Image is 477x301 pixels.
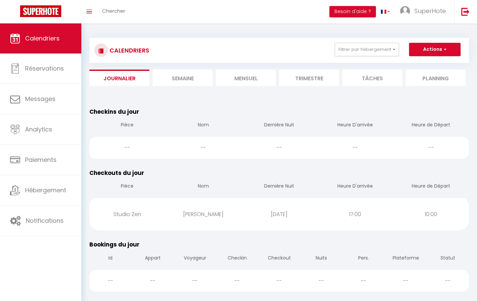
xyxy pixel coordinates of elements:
[317,177,393,196] th: Heure D'arrivée
[427,270,469,292] div: --
[258,270,300,292] div: --
[241,177,317,196] th: Dernière Nuit
[165,137,241,159] div: --
[89,116,165,135] th: Pièce
[89,249,132,268] th: Id
[25,95,56,103] span: Messages
[89,203,165,225] div: Studio Zen
[317,203,393,225] div: 17:00
[258,249,300,268] th: Checkout
[329,6,376,17] button: Besoin d'aide ?
[393,137,469,159] div: --
[89,240,140,248] span: Bookings du jour
[25,125,52,133] span: Analytics
[409,43,461,56] button: Actions
[300,270,342,292] div: --
[132,249,174,268] th: Appart
[300,249,342,268] th: Nuits
[25,34,60,42] span: Calendriers
[25,156,57,164] span: Paiements
[216,70,276,86] li: Mensuel
[216,270,258,292] div: --
[153,70,213,86] li: Semaine
[461,7,470,16] img: logout
[174,270,216,292] div: --
[108,43,149,58] h3: CALENDRIERS
[216,249,258,268] th: Checkin
[414,7,446,15] span: SuperHote
[132,270,174,292] div: --
[102,7,125,14] span: Chercher
[385,270,427,292] div: --
[26,216,64,225] span: Notifications
[342,270,385,292] div: --
[427,249,469,268] th: Statut
[385,249,427,268] th: Plateforme
[89,177,165,196] th: Pièce
[165,116,241,135] th: Nom
[342,249,385,268] th: Pers.
[165,203,241,225] div: [PERSON_NAME]
[406,70,466,86] li: Planning
[25,64,64,73] span: Réservations
[317,137,393,159] div: --
[5,3,25,23] button: Ouvrir le widget de chat LiveChat
[89,108,139,116] span: Checkins du jour
[279,70,339,86] li: Trimestre
[241,203,317,225] div: [DATE]
[342,70,402,86] li: Tâches
[393,116,469,135] th: Heure de Départ
[317,116,393,135] th: Heure D'arrivée
[393,177,469,196] th: Heure de Départ
[25,186,66,194] span: Hébergement
[393,203,469,225] div: 10:00
[400,6,410,16] img: ...
[89,270,132,292] div: --
[174,249,216,268] th: Voyageur
[20,5,61,17] img: Super Booking
[335,43,399,56] button: Filtrer par hébergement
[241,116,317,135] th: Dernière Nuit
[241,137,317,159] div: --
[89,169,144,177] span: Checkouts du jour
[89,70,149,86] li: Journalier
[165,177,241,196] th: Nom
[89,137,165,159] div: --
